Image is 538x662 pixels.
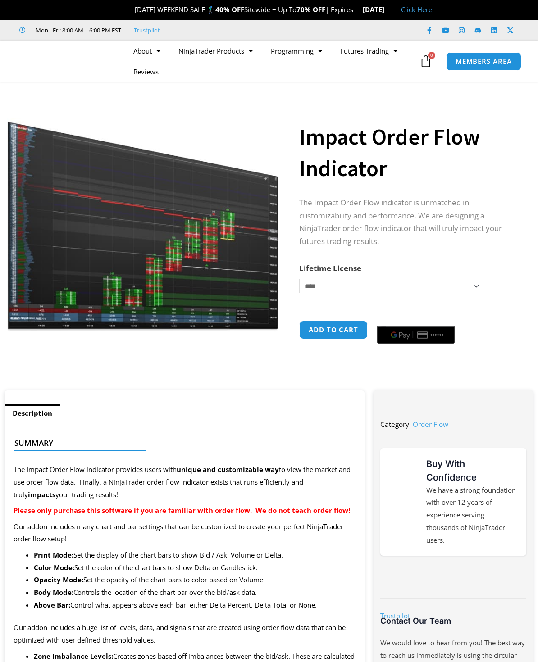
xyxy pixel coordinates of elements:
[354,6,360,13] img: ⌛
[426,484,517,547] p: We have a strong foundation with over 12 years of experience serving thousands of NinjaTrader users.
[363,5,392,14] strong: [DATE]
[34,586,356,599] li: Controls the location of the chart bar over the bid/ask data.
[34,550,73,559] strong: Print Mode:
[34,574,356,586] li: Set the opacity of the chart bars to color based on Volume.
[401,5,432,14] a: Click Here
[5,404,60,422] a: Description
[7,98,279,332] img: OrderFlow 2
[169,41,262,61] a: NinjaTrader Products
[446,52,521,71] a: MEMBERS AREA
[14,463,356,501] p: The Impact Order Flow indicator provides users with to view the market and use order flow data. F...
[124,41,417,82] nav: Menu
[215,5,244,14] strong: 40% OFF
[14,621,356,647] p: Our addon includes a huge list of levels, data, and signals that are created using order flow dat...
[34,588,73,597] strong: Body Mode:
[430,332,444,338] text: ••••••
[262,41,331,61] a: Programming
[14,521,356,546] p: Our addon includes many chart and bar settings that can be customized to create your perfect Ninj...
[380,616,527,626] h3: Contact Our Team
[34,549,356,562] li: Set the display of the chart bars to show Bid / Ask, Volume or Delta.
[34,563,74,572] strong: Color Mode:
[413,420,448,429] a: Order Flow
[14,506,350,515] strong: Please only purchase this software if you are familiar with order flow. We do not teach order flow!
[375,319,456,320] iframe: Secure payment input frame
[34,599,356,612] li: Control what appears above each bar, either Delta Percent, Delta Total or None.
[299,121,515,184] h1: Impact Order Flow Indicator
[299,196,515,249] p: The Impact Order Flow indicator is unmatched in customizability and performance. We are designing...
[33,25,121,36] span: Mon - Fri: 8:00 AM – 6:00 PM EST
[406,48,446,74] a: 0
[134,25,160,36] a: Trustpilot
[17,45,114,77] img: LogoAI | Affordable Indicators – NinjaTrader
[380,611,410,620] a: Trustpilot
[124,61,168,82] a: Reviews
[456,58,512,65] span: MEMBERS AREA
[128,6,134,13] img: 🎉
[34,600,70,609] strong: Above Bar:
[377,326,455,344] button: Buy with GPay
[296,5,325,14] strong: 70% OFF
[428,52,435,59] span: 0
[426,457,517,484] h3: Buy With Confidence
[385,6,392,13] img: 🏭
[331,41,406,61] a: Futures Trading
[124,41,169,61] a: About
[34,575,83,584] strong: Opacity Mode:
[396,570,510,585] img: NinjaTrader Wordmark color RGB | Affordable Indicators – NinjaTrader
[380,420,411,429] span: Category:
[34,562,356,574] li: Set the color of the chart bars to show Delta or Candlestick.
[299,321,368,339] button: Add to cart
[34,652,113,661] strong: Zone Imbalance Levels:
[28,490,55,499] strong: impacts
[299,263,361,273] label: Lifetime License
[177,465,279,474] strong: unique and customizable way
[14,439,347,448] h4: Summary
[125,5,363,14] span: [DATE] WEEKEND SALE 🏌️‍♂️ Sitewide + Up To | Expires
[389,489,416,515] img: mark thumbs good 43913 | Affordable Indicators – NinjaTrader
